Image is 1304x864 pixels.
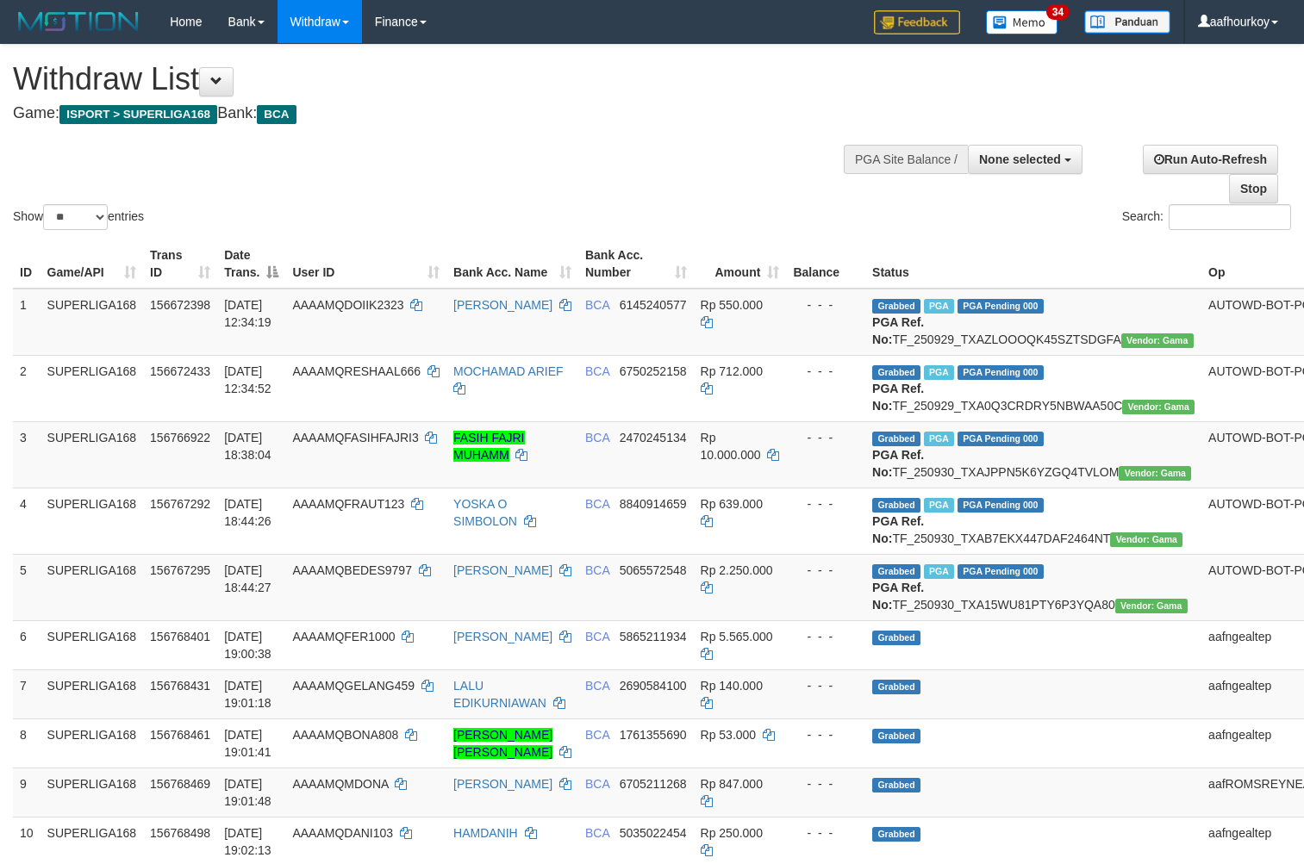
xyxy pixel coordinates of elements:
span: Rp 53.000 [701,728,757,742]
span: 156766922 [150,431,210,444]
span: 34 [1046,4,1070,20]
span: Grabbed [872,432,920,446]
a: LALU EDIKURNIAWAN [453,679,546,710]
div: - - - [793,429,858,446]
span: Copy 5865211934 to clipboard [620,630,687,643]
td: TF_250929_TXAZLOOOQK45SZTSDGFA [865,289,1201,356]
span: [DATE] 19:01:48 [224,777,271,808]
span: 156768498 [150,826,210,840]
td: 2 [13,355,41,421]
span: Copy 2690584100 to clipboard [620,679,687,693]
span: BCA [585,679,609,693]
div: - - - [793,495,858,513]
a: MOCHAMAD ARIEF [453,364,564,378]
span: AAAAMQBONA808 [292,728,398,742]
span: Rp 847.000 [701,777,763,791]
span: 156672433 [150,364,210,378]
span: Marked by aafsoycanthlai [924,564,954,579]
span: Copy 5065572548 to clipboard [620,563,687,577]
b: PGA Ref. No: [872,581,924,612]
th: Date Trans.: activate to sort column descending [217,239,285,289]
a: HAMDANIH [453,826,518,840]
span: BCA [585,630,609,643]
span: BCA [257,105,296,124]
span: [DATE] 12:34:19 [224,298,271,329]
th: ID [13,239,41,289]
a: YOSKA O SIMBOLON [453,497,517,528]
td: SUPERLIGA168 [41,355,144,421]
span: Copy 6705211268 to clipboard [620,777,687,791]
span: [DATE] 19:01:41 [224,728,271,759]
span: PGA Pending [958,365,1044,380]
td: TF_250930_TXAB7EKX447DAF2464NT [865,488,1201,554]
label: Show entries [13,204,144,230]
td: 4 [13,488,41,554]
b: PGA Ref. No: [872,514,924,545]
span: BCA [585,364,609,378]
span: Vendor URL: https://trx31.1velocity.biz [1121,333,1194,348]
span: Vendor URL: https://trx31.1velocity.biz [1119,466,1191,481]
span: Grabbed [872,365,920,380]
span: 156768431 [150,679,210,693]
td: TF_250929_TXA0Q3CRDRY5NBWAA50C [865,355,1201,421]
span: Rp 2.250.000 [701,563,773,577]
span: PGA Pending [958,564,1044,579]
span: Rp 10.000.000 [701,431,761,462]
td: SUPERLIGA168 [41,718,144,768]
span: None selected [979,152,1061,166]
span: 156768401 [150,630,210,643]
th: Game/API: activate to sort column ascending [41,239,144,289]
span: Grabbed [872,299,920,314]
select: Showentries [43,204,108,230]
a: FASIH FAJRI MUHAMM [453,431,524,462]
span: Grabbed [872,778,920,793]
span: [DATE] 12:34:52 [224,364,271,395]
a: [PERSON_NAME] [PERSON_NAME] [453,728,552,759]
span: Copy 6750252158 to clipboard [620,364,687,378]
span: Vendor URL: https://trx31.1velocity.biz [1122,400,1195,414]
td: TF_250930_TXA15WU81PTY6P3YQA80 [865,554,1201,620]
th: Bank Acc. Name: activate to sort column ascending [446,239,578,289]
td: 7 [13,669,41,718]
td: 1 [13,289,41,356]
span: Grabbed [872,680,920,694]
span: BCA [585,431,609,444]
span: Vendor URL: https://trx31.1velocity.biz [1115,599,1188,613]
td: TF_250930_TXAJPPN5K6YZGQ4TVLOM [865,421,1201,488]
a: Run Auto-Refresh [1143,145,1278,174]
span: 156767295 [150,563,210,577]
a: Stop [1229,174,1278,203]
span: [DATE] 18:38:04 [224,431,271,462]
span: Marked by aafsoycanthlai [924,365,954,380]
th: Trans ID: activate to sort column ascending [143,239,217,289]
div: - - - [793,363,858,380]
span: ISPORT > SUPERLIGA168 [59,105,217,124]
span: Grabbed [872,498,920,513]
span: Vendor URL: https://trx31.1velocity.biz [1110,532,1182,547]
span: Rp 712.000 [701,364,763,378]
span: Rp 639.000 [701,497,763,511]
span: Copy 1761355690 to clipboard [620,728,687,742]
span: [DATE] 18:44:26 [224,497,271,528]
span: BCA [585,563,609,577]
td: SUPERLIGA168 [41,289,144,356]
span: [DATE] 19:00:38 [224,630,271,661]
span: [DATE] 19:01:18 [224,679,271,710]
td: SUPERLIGA168 [41,620,144,669]
span: BCA [585,777,609,791]
th: Status [865,239,1201,289]
span: Grabbed [872,564,920,579]
td: 8 [13,718,41,768]
span: AAAAMQFER1000 [292,630,395,643]
a: [PERSON_NAME] [453,563,552,577]
span: Marked by aafsoycanthlai [924,498,954,513]
span: 156768469 [150,777,210,791]
a: [PERSON_NAME] [453,298,552,312]
span: AAAAMQRESHAAL666 [292,364,421,378]
span: AAAAMQMDONA [292,777,388,791]
div: PGA Site Balance / [844,145,968,174]
span: Rp 250.000 [701,826,763,840]
span: Copy 8840914659 to clipboard [620,497,687,511]
span: AAAAMQGELANG459 [292,679,415,693]
b: PGA Ref. No: [872,315,924,346]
